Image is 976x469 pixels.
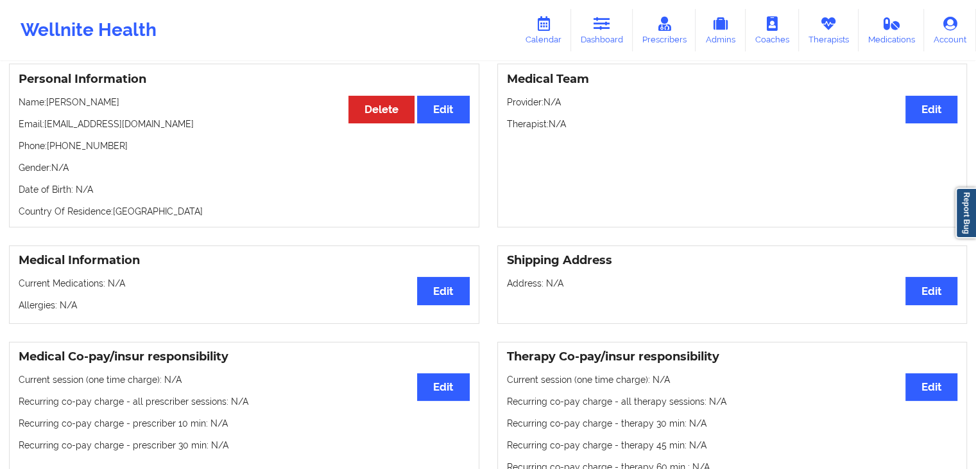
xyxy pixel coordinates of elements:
[19,395,470,408] p: Recurring co-pay charge - all prescriber sessions : N/A
[19,139,470,152] p: Phone: [PHONE_NUMBER]
[746,9,799,51] a: Coaches
[507,72,958,87] h3: Medical Team
[19,350,470,364] h3: Medical Co-pay/insur responsibility
[696,9,746,51] a: Admins
[799,9,859,51] a: Therapists
[19,118,470,130] p: Email: [EMAIL_ADDRESS][DOMAIN_NAME]
[19,417,470,430] p: Recurring co-pay charge - prescriber 10 min : N/A
[507,277,958,290] p: Address: N/A
[905,277,957,305] button: Edit
[905,373,957,401] button: Edit
[19,299,470,312] p: Allergies: N/A
[859,9,925,51] a: Medications
[19,183,470,196] p: Date of Birth: N/A
[19,72,470,87] h3: Personal Information
[19,373,470,386] p: Current session (one time charge): N/A
[19,253,470,268] h3: Medical Information
[19,161,470,174] p: Gender: N/A
[19,96,470,109] p: Name: [PERSON_NAME]
[417,277,469,305] button: Edit
[571,9,633,51] a: Dashboard
[19,439,470,452] p: Recurring co-pay charge - prescriber 30 min : N/A
[507,417,958,430] p: Recurring co-pay charge - therapy 30 min : N/A
[507,96,958,109] p: Provider: N/A
[507,373,958,386] p: Current session (one time charge): N/A
[507,350,958,364] h3: Therapy Co-pay/insur responsibility
[19,277,470,290] p: Current Medications: N/A
[633,9,696,51] a: Prescribers
[507,118,958,130] p: Therapist: N/A
[507,253,958,268] h3: Shipping Address
[924,9,976,51] a: Account
[905,96,957,123] button: Edit
[955,188,976,238] a: Report Bug
[507,395,958,408] p: Recurring co-pay charge - all therapy sessions : N/A
[417,96,469,123] button: Edit
[507,439,958,452] p: Recurring co-pay charge - therapy 45 min : N/A
[417,373,469,401] button: Edit
[19,205,470,218] p: Country Of Residence: [GEOGRAPHIC_DATA]
[516,9,571,51] a: Calendar
[348,96,415,123] button: Delete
